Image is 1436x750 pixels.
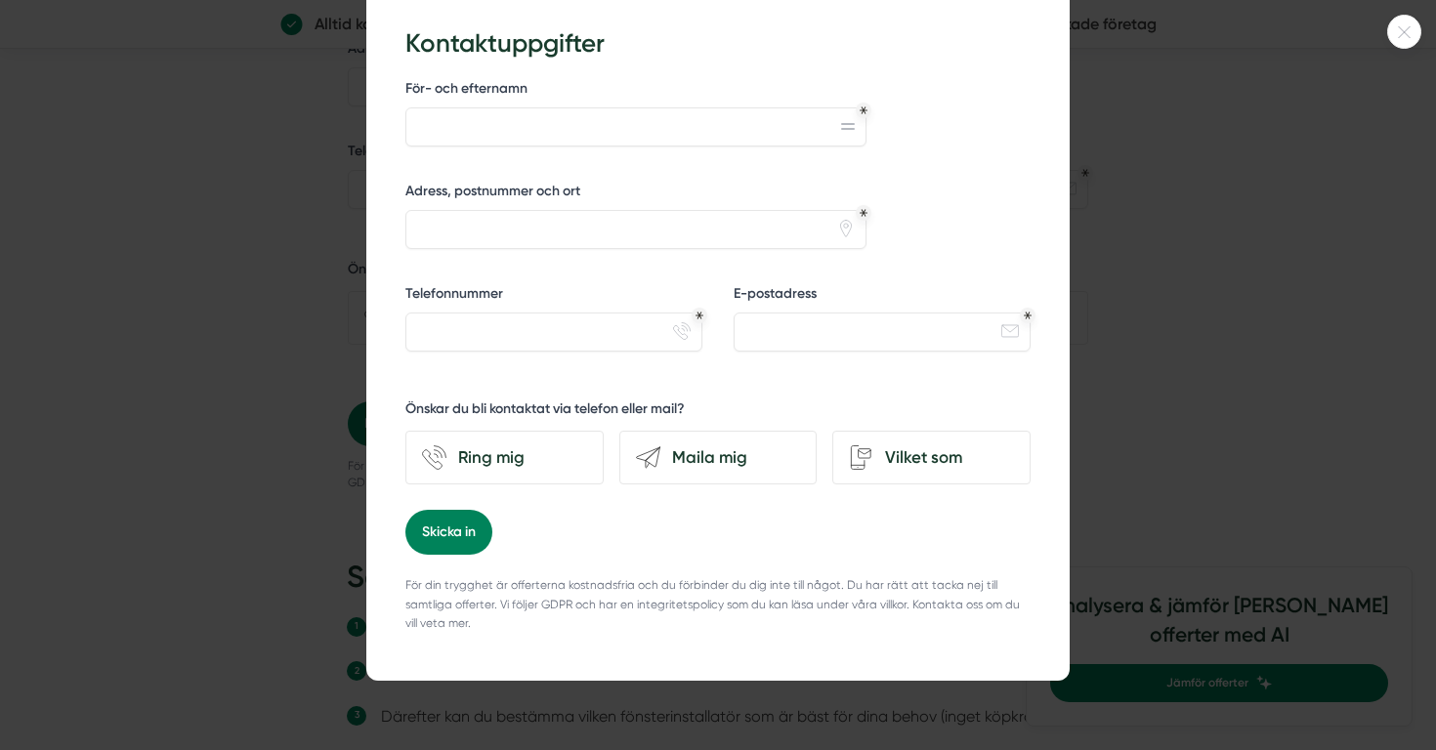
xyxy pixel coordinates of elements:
label: För- och efternamn [405,79,866,104]
label: Telefonnummer [405,284,702,309]
div: Obligatoriskt [860,209,867,217]
div: Obligatoriskt [860,106,867,114]
h5: Önskar du bli kontaktat via telefon eller mail? [405,399,685,424]
p: För din trygghet är offerterna kostnadsfria och du förbinder du dig inte till något. Du har rätt ... [405,576,1031,634]
button: Skicka in [405,510,492,555]
h3: Kontaktuppgifter [405,26,1031,62]
div: Obligatoriskt [1024,312,1032,319]
label: E-postadress [734,284,1031,309]
div: Obligatoriskt [696,312,703,319]
label: Adress, postnummer och ort [405,182,866,206]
